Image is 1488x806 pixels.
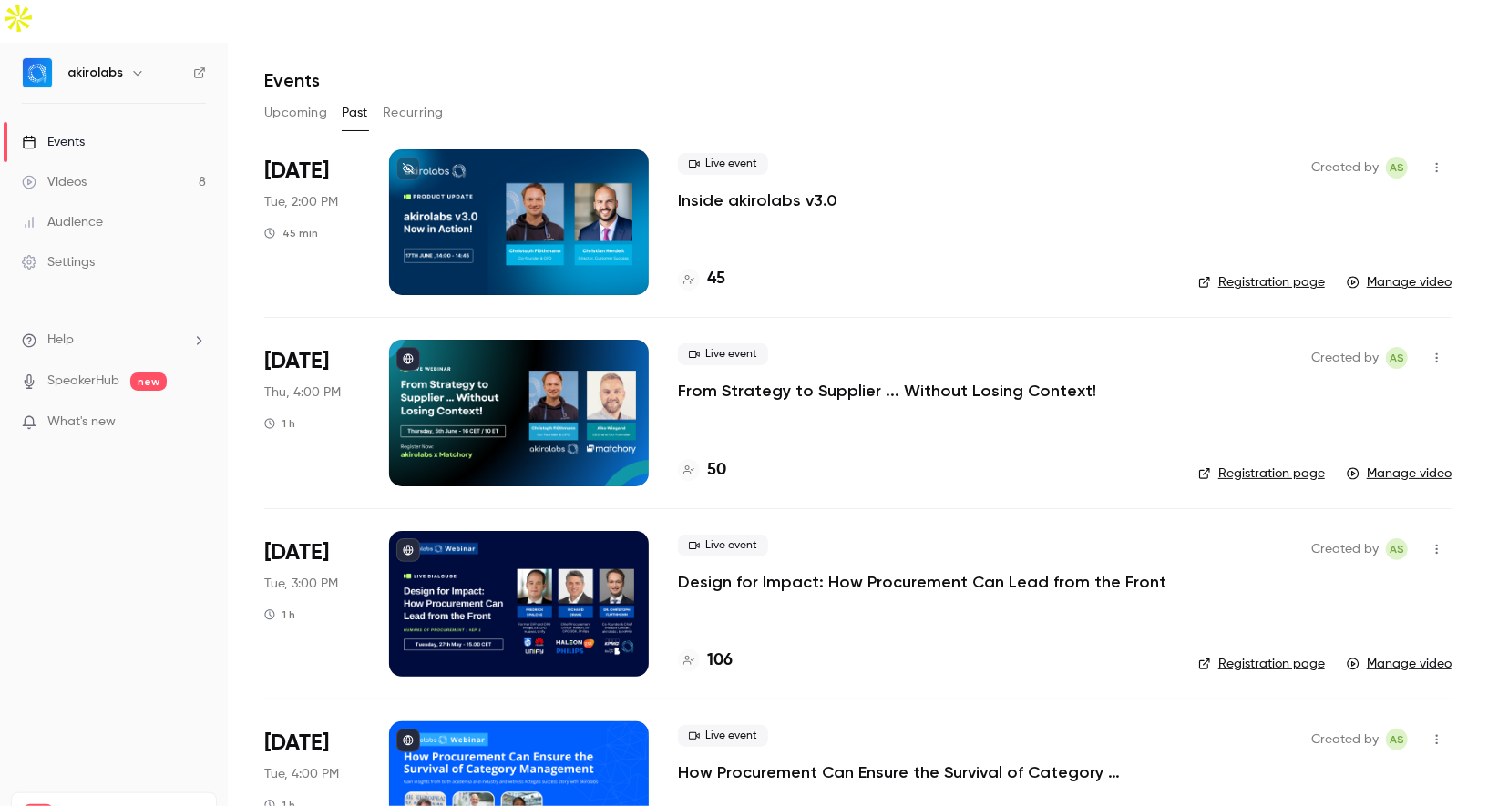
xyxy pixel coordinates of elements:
[1311,347,1379,369] span: Created by
[47,413,116,432] span: What's new
[678,153,768,175] span: Live event
[264,416,295,431] div: 1 h
[22,133,85,151] div: Events
[678,380,1096,402] a: From Strategy to Supplier ... Without Losing Context!
[707,648,733,673] h4: 106
[264,193,338,211] span: Tue, 2:00 PM
[678,535,768,556] span: Live event
[67,64,123,82] h6: akirolabs
[678,571,1166,593] a: Design for Impact: How Procurement Can Lead from the Front
[264,69,320,91] h1: Events
[264,226,318,240] div: 45 min
[342,98,368,128] button: Past
[47,331,74,350] span: Help
[678,343,768,365] span: Live event
[1347,655,1452,673] a: Manage video
[1347,464,1452,483] a: Manage video
[1390,538,1404,560] span: AS
[264,538,329,567] span: [DATE]
[1311,729,1379,750] span: Created by
[264,383,341,402] span: Thu, 4:00 PM
[678,648,733,673] a: 106
[22,331,206,350] li: help-dropdown-opener
[1386,157,1408,179] span: Aman Sadique
[22,173,87,191] div: Videos
[383,98,444,128] button: Recurring
[264,98,327,128] button: Upcoming
[678,458,726,483] a: 50
[678,189,837,211] a: Inside akirolabs v3.0
[184,414,206,431] iframe: Noticeable Trigger
[264,340,360,485] div: Jun 5 Thu, 4:00 PM (Europe/Berlin)
[264,347,329,376] span: [DATE]
[707,458,726,483] h4: 50
[1311,538,1379,560] span: Created by
[264,149,360,295] div: Jun 17 Tue, 2:00 PM (Europe/Berlin)
[23,58,52,87] img: akirolabs
[1390,729,1404,750] span: AS
[1198,273,1325,291] a: Registration page
[1311,157,1379,179] span: Created by
[1347,273,1452,291] a: Manage video
[22,213,103,231] div: Audience
[47,372,119,391] a: SpeakerHub
[264,575,338,593] span: Tue, 3:00 PM
[1386,538,1408,560] span: Aman Sadique
[707,267,725,291] h4: 45
[264,531,360,677] div: May 27 Tue, 3:00 PM (Europe/Berlin)
[1390,347,1404,369] span: AS
[264,765,339,783] span: Tue, 4:00 PM
[1390,157,1404,179] span: AS
[264,607,295,622] div: 1 h
[678,761,1169,783] a: How Procurement Can Ensure the Survival of Category Management
[1386,347,1408,369] span: Aman Sadique
[1386,729,1408,750] span: Aman Sadique
[1198,655,1325,673] a: Registration page
[1198,464,1325,483] a: Registration page
[22,253,95,271] div: Settings
[678,267,725,291] a: 45
[264,157,329,186] span: [DATE]
[130,372,167,391] span: new
[264,729,329,758] span: [DATE]
[678,725,768,747] span: Live event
